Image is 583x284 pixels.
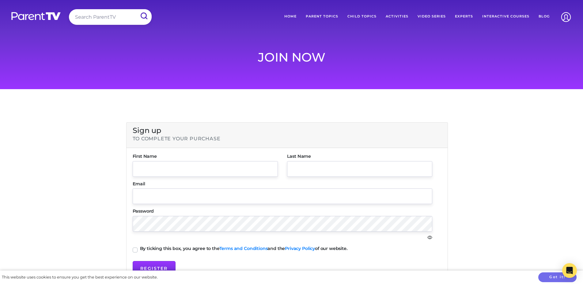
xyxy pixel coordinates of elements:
input: Search ParentTV [69,9,152,25]
a: Activities [381,9,413,24]
label: Last Name [287,154,432,158]
a: Terms and Conditions [219,246,268,251]
h6: to complete your purchase [133,136,441,142]
label: First Name [133,154,278,158]
a: Interactive Courses [478,9,534,24]
label: Password [133,209,432,213]
input: Submit [136,9,152,23]
a: Experts [450,9,478,24]
button: Register [133,261,176,276]
a: Video Series [413,9,450,24]
a: Blog [534,9,554,24]
svg: eye [427,235,432,240]
a: Home [280,9,301,24]
button: Got it! [538,272,577,282]
a: Child Topics [343,9,381,24]
div: This website uses cookies to ensure you get the best experience on our website. [2,274,158,280]
h4: Sign up [133,126,441,135]
a: Privacy Policy [285,246,315,251]
h1: Join now [122,50,462,65]
label: Email [133,182,432,186]
img: Account [558,9,574,25]
a: Parent Topics [301,9,343,24]
label: By ticking this box, you agree to the and the of our website. [140,246,348,251]
img: parenttv-logo-white.4c85aaf.svg [11,12,61,21]
div: Open Intercom Messenger [562,263,577,278]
